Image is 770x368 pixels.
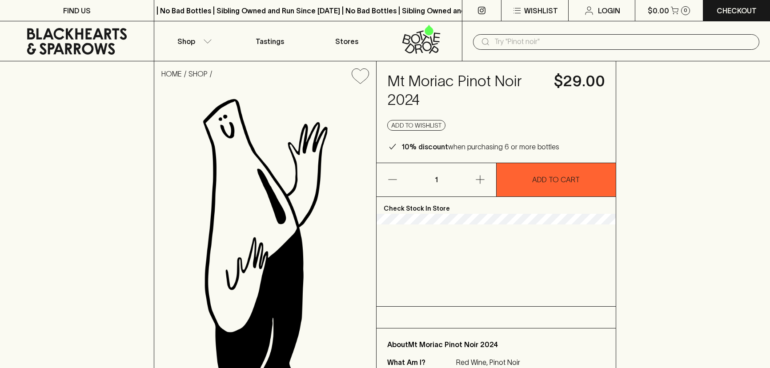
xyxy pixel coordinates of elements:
[387,120,445,131] button: Add to wishlist
[401,141,559,152] p: when purchasing 6 or more bottles
[497,163,616,196] button: ADD TO CART
[387,72,543,109] h4: Mt Moriac Pinot Noir 2024
[335,36,358,47] p: Stores
[494,35,752,49] input: Try "Pinot noir"
[456,357,594,368] p: Red Wine, Pinot Noir
[401,143,448,151] b: 10% discount
[387,339,605,350] p: About Mt Moriac Pinot Noir 2024
[161,70,182,78] a: HOME
[426,163,447,196] p: 1
[532,174,580,185] p: ADD TO CART
[648,5,669,16] p: $0.00
[717,5,757,16] p: Checkout
[684,8,687,13] p: 0
[524,5,558,16] p: Wishlist
[348,65,373,88] button: Add to wishlist
[554,72,605,91] h4: $29.00
[598,5,620,16] p: Login
[387,357,454,368] p: What Am I?
[63,5,91,16] p: FIND US
[231,21,308,61] a: Tastings
[154,21,231,61] button: Shop
[177,36,195,47] p: Shop
[188,70,208,78] a: SHOP
[256,36,284,47] p: Tastings
[308,21,385,61] a: Stores
[377,197,615,214] p: Check Stock In Store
